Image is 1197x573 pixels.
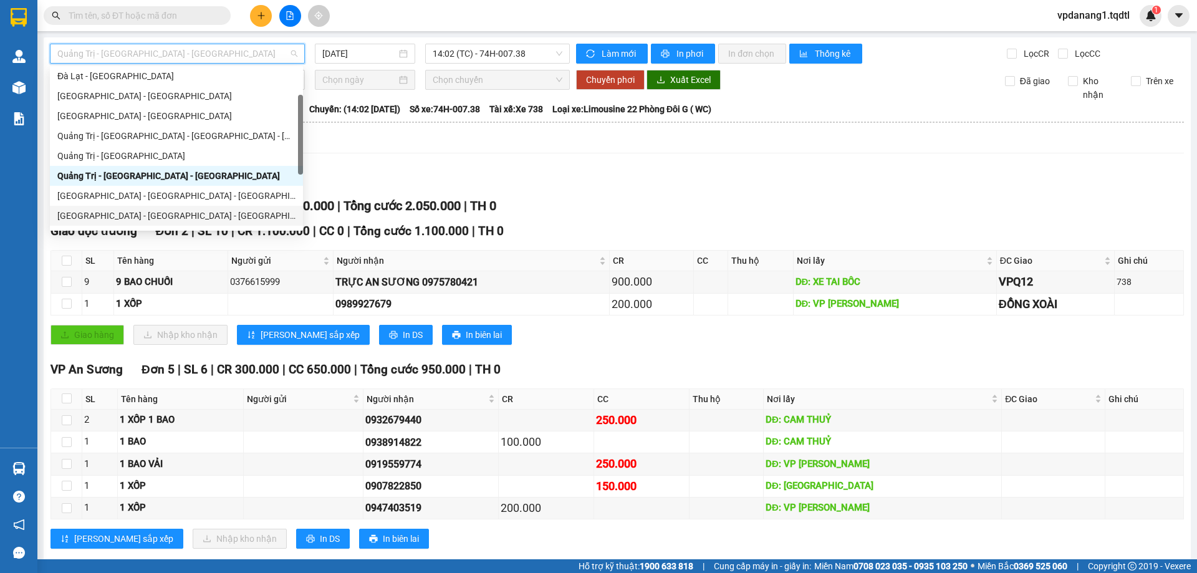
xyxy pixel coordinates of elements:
img: solution-icon [12,112,26,125]
span: message [13,547,25,559]
button: aim [308,5,330,27]
div: Quảng Trị - [GEOGRAPHIC_DATA] [57,149,296,163]
span: vpdanang1.tqdtl [1047,7,1140,23]
span: download [656,75,665,85]
div: DĐ: [GEOGRAPHIC_DATA] [766,479,999,494]
span: ĐC Giao [1005,392,1092,406]
div: 1 BAO [120,435,241,450]
span: plus [257,11,266,20]
div: 1 [84,435,115,450]
span: Tổng cước 1.100.000 [353,224,469,238]
div: 1 XỐP [116,297,226,312]
span: printer [452,330,461,340]
button: syncLàm mới [576,44,648,64]
button: printerIn DS [296,529,350,549]
th: Thu hộ [690,389,764,410]
span: Kho nhận [1078,74,1122,102]
span: Đơn 5 [142,362,175,377]
div: 0989927679 [335,296,607,312]
span: Tài xế: Xe 738 [489,102,543,116]
div: 0907822850 [365,478,496,494]
span: | [211,362,214,377]
div: Quảng Trị - [GEOGRAPHIC_DATA] - [GEOGRAPHIC_DATA] - [GEOGRAPHIC_DATA] [57,129,296,143]
span: Chuyến: (14:02 [DATE]) [309,102,400,116]
span: printer [389,330,398,340]
span: sync [586,49,597,59]
div: VPQ12 [999,273,1112,291]
div: 1 XỐP [120,479,241,494]
button: downloadNhập kho nhận [193,529,287,549]
button: file-add [279,5,301,27]
span: CR 300.000 [217,362,279,377]
span: In phơi [676,47,705,60]
button: printerIn biên lai [442,325,512,345]
span: [PERSON_NAME] sắp xếp [261,328,360,342]
div: DĐ: VP [PERSON_NAME] [796,297,994,312]
span: ⚪️ [971,564,974,569]
div: 250.000 [596,455,687,473]
span: Số xe: 74H-007.38 [410,102,480,116]
div: DĐ: VP [PERSON_NAME] [766,501,999,516]
div: Quảng Bình - Quảng Trị - Huế - Lộc Ninh [50,226,303,246]
span: Người nhận [337,254,597,267]
span: Nơi lấy [767,392,989,406]
span: CR 1.100.000 [238,224,310,238]
span: Lọc CR [1019,47,1051,60]
input: Chọn ngày [322,73,397,87]
span: Nơi lấy [797,254,984,267]
span: | [703,559,704,573]
div: Sài Gòn - Quảng Trị [50,106,303,126]
span: Loại xe: Limousine 22 Phòng Đôi G ( WC) [552,102,711,116]
span: [PERSON_NAME] sắp xếp [74,532,173,546]
strong: 1900 633 818 [640,561,693,571]
div: 900.000 [612,273,691,291]
span: TH 0 [470,198,496,213]
span: Tổng cước 950.000 [360,362,466,377]
input: Tìm tên, số ĐT hoặc mã đơn [69,9,216,22]
div: 250.000 [596,412,687,429]
span: search [52,11,60,20]
button: In đơn chọn [718,44,786,64]
button: printerIn phơi [651,44,715,64]
div: [GEOGRAPHIC_DATA] - [GEOGRAPHIC_DATA] [57,89,296,103]
span: ĐC Giao [1000,254,1102,267]
span: | [231,224,234,238]
span: Hỗ trợ kỹ thuật: [579,559,693,573]
img: logo-vxr [11,8,27,27]
span: | [178,362,181,377]
th: Tên hàng [118,389,244,410]
span: Cung cấp máy in - giấy in: [714,559,811,573]
span: Xuất Excel [670,73,711,87]
span: Miền Bắc [978,559,1067,573]
strong: 0708 023 035 - 0935 103 250 [853,561,968,571]
span: | [469,362,472,377]
button: downloadNhập kho nhận [133,325,228,345]
span: In biên lai [466,328,502,342]
button: sort-ascending[PERSON_NAME] sắp xếp [237,325,370,345]
th: SL [82,251,114,271]
div: 1 XỐP [120,501,241,516]
span: Thống kê [815,47,852,60]
span: TH 0 [478,224,504,238]
div: [GEOGRAPHIC_DATA] - [GEOGRAPHIC_DATA] - [GEOGRAPHIC_DATA] [57,189,296,203]
div: 0932679440 [365,412,496,428]
span: Người gửi [231,254,320,267]
div: ĐỒNG XOÀI [999,296,1112,313]
span: Người gửi [247,392,350,406]
span: | [354,362,357,377]
span: Miền Nam [814,559,968,573]
img: warehouse-icon [12,462,26,475]
span: | [464,198,467,213]
div: Đà Lạt - Nha Trang - Đà Nẵng [50,186,303,206]
span: copyright [1128,562,1137,571]
span: notification [13,519,25,531]
div: 100.000 [501,433,592,451]
input: 12/08/2025 [322,47,397,60]
div: 200.000 [501,499,592,517]
span: printer [369,534,378,544]
button: plus [250,5,272,27]
span: In DS [403,328,423,342]
span: Đơn 2 [156,224,189,238]
button: uploadGiao hàng [50,325,124,345]
button: printerIn DS [379,325,433,345]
